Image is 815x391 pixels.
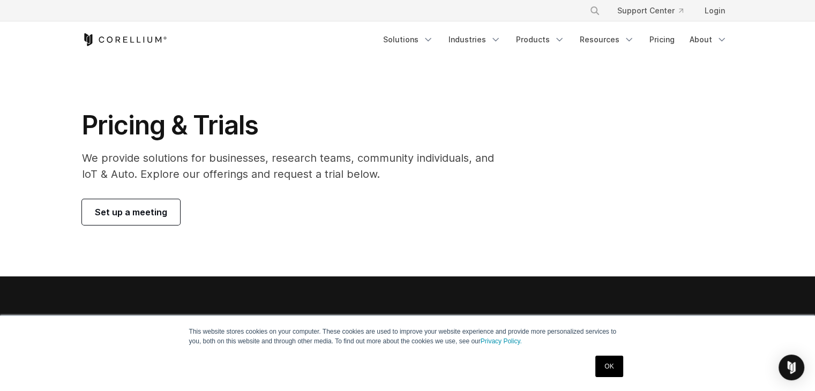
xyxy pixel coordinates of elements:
[643,30,681,49] a: Pricing
[585,1,604,20] button: Search
[683,30,734,49] a: About
[609,1,692,20] a: Support Center
[82,199,180,225] a: Set up a meeting
[573,30,641,49] a: Resources
[442,30,507,49] a: Industries
[595,356,623,377] a: OK
[481,337,522,345] a: Privacy Policy.
[82,109,509,141] h1: Pricing & Trials
[696,1,734,20] a: Login
[189,327,626,346] p: This website stores cookies on your computer. These cookies are used to improve your website expe...
[577,1,734,20] div: Navigation Menu
[377,30,734,49] div: Navigation Menu
[82,33,167,46] a: Corellium Home
[82,150,509,182] p: We provide solutions for businesses, research teams, community individuals, and IoT & Auto. Explo...
[779,355,804,380] div: Open Intercom Messenger
[377,30,440,49] a: Solutions
[95,206,167,219] span: Set up a meeting
[510,30,571,49] a: Products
